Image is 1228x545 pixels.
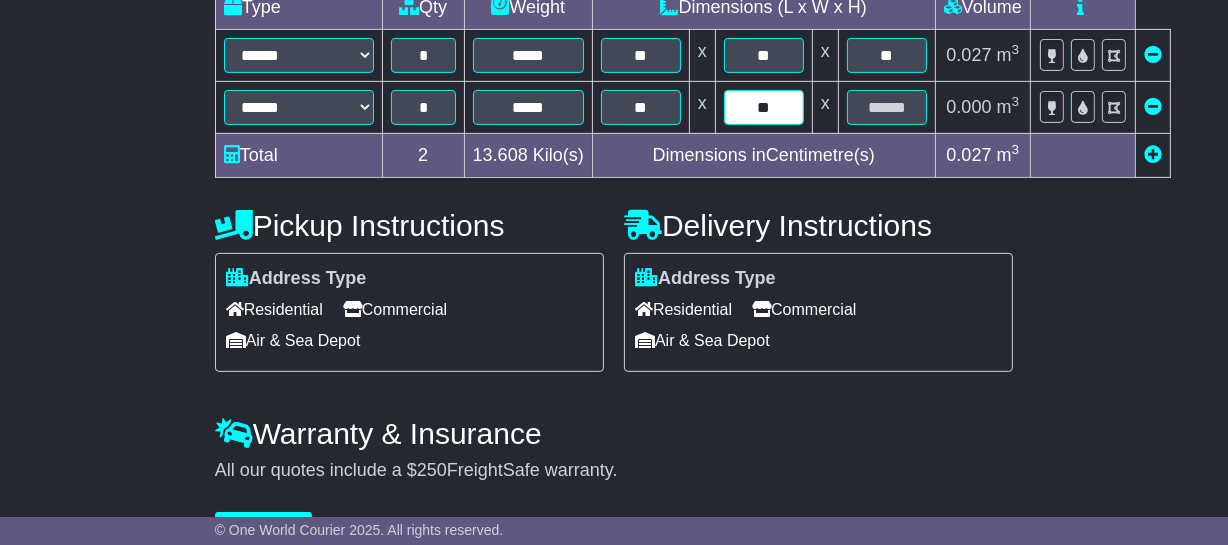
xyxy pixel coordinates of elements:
[689,29,715,81] td: x
[215,209,604,242] h4: Pickup Instructions
[635,268,776,290] label: Address Type
[592,133,935,177] td: Dimensions in Centimetre(s)
[997,45,1020,65] span: m
[226,294,323,325] span: Residential
[997,145,1020,165] span: m
[635,294,732,325] span: Residential
[215,133,382,177] td: Total
[1144,145,1162,165] a: Add new item
[624,209,1013,242] h4: Delivery Instructions
[752,294,856,325] span: Commercial
[812,29,838,81] td: x
[635,325,770,356] span: Air & Sea Depot
[417,460,447,480] span: 250
[464,133,592,177] td: Kilo(s)
[947,145,992,165] span: 0.027
[1144,97,1162,117] a: Remove this item
[1012,42,1020,57] sup: 3
[947,45,992,65] span: 0.027
[226,268,367,290] label: Address Type
[1012,94,1020,109] sup: 3
[947,97,992,117] span: 0.000
[1012,142,1020,157] sup: 3
[226,325,361,356] span: Air & Sea Depot
[215,417,1014,450] h4: Warranty & Insurance
[343,294,447,325] span: Commercial
[997,97,1020,117] span: m
[1144,45,1162,65] a: Remove this item
[382,133,464,177] td: 2
[215,460,1014,482] div: All our quotes include a $ FreightSafe warranty.
[812,81,838,133] td: x
[215,522,504,538] span: © One World Courier 2025. All rights reserved.
[689,81,715,133] td: x
[473,145,528,165] span: 13.608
